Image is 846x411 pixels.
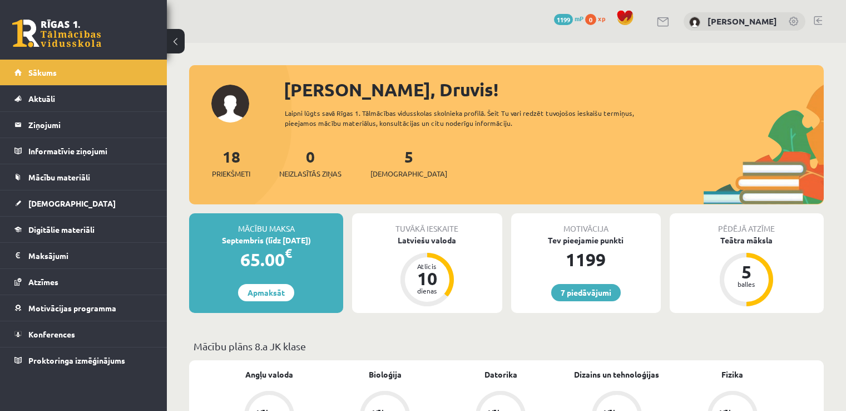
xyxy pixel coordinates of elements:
span: € [285,245,292,261]
span: Konferences [28,329,75,339]
a: 18Priekšmeti [212,146,250,179]
span: 0 [585,14,596,25]
p: Mācību plāns 8.a JK klase [194,339,819,354]
span: Digitālie materiāli [28,224,95,234]
span: [DEMOGRAPHIC_DATA] [370,168,447,179]
a: Angļu valoda [245,369,293,380]
div: balles [730,281,763,287]
a: Proktoringa izmēģinājums [14,348,153,373]
a: Dizains un tehnoloģijas [574,369,659,380]
div: dienas [410,287,444,294]
div: [PERSON_NAME], Druvis! [284,76,824,103]
legend: Maksājumi [28,243,153,268]
a: Bioloģija [369,369,402,380]
legend: Ziņojumi [28,112,153,138]
div: Teātra māksla [670,234,824,246]
a: Konferences [14,321,153,347]
a: Aktuāli [14,86,153,111]
span: Aktuāli [28,94,55,104]
span: 1199 [554,14,573,25]
div: 65.00 [189,246,343,273]
span: Atzīmes [28,277,58,287]
span: xp [598,14,605,23]
a: Teātra māksla 5 balles [670,234,824,308]
div: Pēdējā atzīme [670,213,824,234]
a: 7 piedāvājumi [551,284,621,301]
div: 5 [730,263,763,281]
div: Latviešu valoda [352,234,502,246]
span: Mācību materiāli [28,172,90,182]
a: Latviešu valoda Atlicis 10 dienas [352,234,502,308]
div: Motivācija [511,213,661,234]
a: Datorika [484,369,517,380]
span: Priekšmeti [212,168,250,179]
div: 1199 [511,246,661,273]
a: Sākums [14,60,153,85]
span: Sākums [28,67,57,77]
a: Maksājumi [14,243,153,268]
a: Atzīmes [14,269,153,295]
a: Informatīvie ziņojumi [14,138,153,164]
span: Motivācijas programma [28,303,116,313]
div: 10 [410,270,444,287]
legend: Informatīvie ziņojumi [28,138,153,164]
span: Neizlasītās ziņas [279,168,342,179]
span: mP [575,14,583,23]
span: Proktoringa izmēģinājums [28,355,125,365]
div: Mācību maksa [189,213,343,234]
a: Digitālie materiāli [14,217,153,242]
a: 5[DEMOGRAPHIC_DATA] [370,146,447,179]
div: Tev pieejamie punkti [511,234,661,246]
a: Fizika [721,369,743,380]
a: Motivācijas programma [14,295,153,321]
div: Tuvākā ieskaite [352,213,502,234]
a: Ziņojumi [14,112,153,138]
a: Rīgas 1. Tālmācības vidusskola [12,19,101,47]
span: [DEMOGRAPHIC_DATA] [28,198,116,208]
img: Druvis Briedis [689,17,700,28]
div: Atlicis [410,263,444,270]
a: [PERSON_NAME] [708,16,777,27]
a: Apmaksāt [238,284,294,301]
a: 0Neizlasītās ziņas [279,146,342,179]
div: Septembris (līdz [DATE]) [189,234,343,246]
a: 1199 mP [554,14,583,23]
a: Mācību materiāli [14,164,153,190]
a: 0 xp [585,14,611,23]
a: [DEMOGRAPHIC_DATA] [14,190,153,216]
div: Laipni lūgts savā Rīgas 1. Tālmācības vidusskolas skolnieka profilā. Šeit Tu vari redzēt tuvojošo... [285,108,666,128]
